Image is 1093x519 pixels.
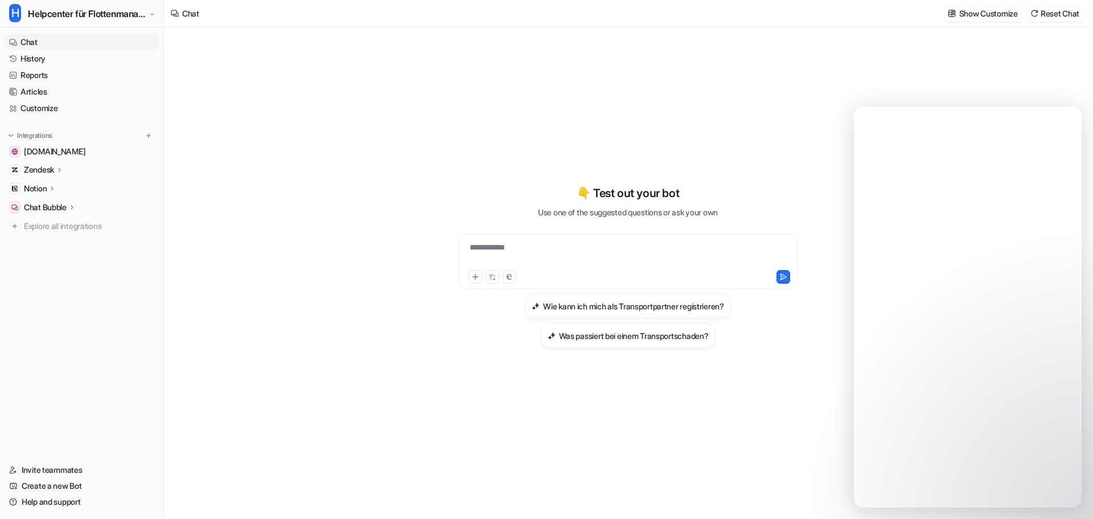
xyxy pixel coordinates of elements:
iframe: Intercom live chat [854,107,1082,508]
span: [DOMAIN_NAME] [24,146,85,157]
h3: Was passiert bei einem Transportschaden? [559,330,709,342]
p: Notion [24,183,47,194]
img: Notion [11,185,18,192]
img: Wie kann ich mich als Transportpartner registrieren? [532,302,540,310]
a: Reports [5,67,159,83]
div: Chat [182,7,199,19]
a: Help and support [5,494,159,510]
p: Zendesk [24,164,54,175]
a: Explore all integrations [5,218,159,234]
p: Show Customize [959,7,1018,19]
a: History [5,51,159,67]
img: reset [1030,9,1038,18]
span: H [9,4,21,22]
button: Reset Chat [1027,5,1084,22]
img: Was passiert bei einem Transportschaden? [548,332,556,340]
h3: Wie kann ich mich als Transportpartner registrieren? [543,300,724,312]
p: Chat Bubble [24,202,67,213]
a: Customize [5,100,159,116]
a: Articles [5,84,159,100]
button: Show Customize [944,5,1022,22]
button: Was passiert bei einem Transportschaden?Was passiert bei einem Transportschaden? [541,323,716,348]
img: expand menu [7,132,15,140]
img: explore all integrations [9,220,20,232]
img: Chat Bubble [11,204,18,211]
p: 👇 Test out your bot [577,185,679,202]
img: menu_add.svg [145,132,153,140]
a: Chat [5,34,159,50]
p: Use one of the suggested questions or ask your own [538,206,718,218]
img: Zendesk [11,166,18,173]
img: dagoexpress.com [11,148,18,155]
span: Helpcenter für Flottenmanager (CarrierHub) [28,6,146,22]
a: Invite teammates [5,462,159,478]
img: customize [948,9,956,18]
p: Integrations [17,131,52,140]
button: Integrations [5,130,56,141]
a: dagoexpress.com[DOMAIN_NAME] [5,144,159,160]
a: Create a new Bot [5,478,159,494]
button: Wie kann ich mich als Transportpartner registrieren?Wie kann ich mich als Transportpartner regist... [525,293,730,318]
span: Explore all integrations [24,217,154,235]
